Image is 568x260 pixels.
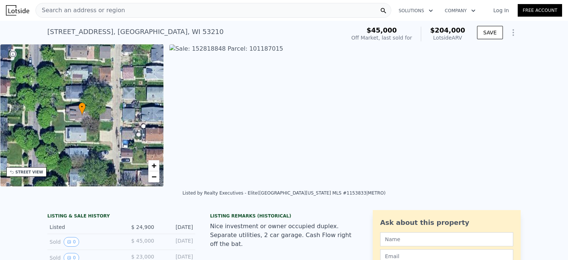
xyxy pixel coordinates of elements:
[50,237,115,247] div: Sold
[131,224,154,230] span: $ 24,900
[78,104,86,110] span: •
[131,238,154,244] span: $ 45,000
[380,217,513,228] div: Ask about this property
[131,254,154,260] span: $ 23,000
[6,5,29,16] img: Lotside
[380,232,513,246] input: Name
[210,213,358,219] div: Listing Remarks (Historical)
[64,237,79,247] button: View historical data
[182,190,385,196] div: Listed by Realty Executives - Elite ([GEOGRAPHIC_DATA][US_STATE] MLS #1153833|METRO)
[47,213,195,220] div: LISTING & SALE HISTORY
[160,237,193,247] div: [DATE]
[351,34,412,41] div: Off Market, last sold for
[160,223,193,231] div: [DATE]
[50,223,115,231] div: Listed
[430,34,465,41] div: Lotside ARV
[36,6,125,15] span: Search an address or region
[393,4,439,17] button: Solutions
[47,27,224,37] div: [STREET_ADDRESS] , [GEOGRAPHIC_DATA] , WI 53210
[477,26,503,39] button: SAVE
[366,26,397,34] span: $45,000
[148,160,159,171] a: Zoom in
[16,169,43,175] div: STREET VIEW
[484,7,518,14] a: Log In
[148,171,159,182] a: Zoom out
[78,102,86,115] div: •
[518,4,562,17] a: Free Account
[152,161,156,170] span: +
[439,4,481,17] button: Company
[430,26,465,34] span: $204,000
[506,25,521,40] button: Show Options
[152,172,156,181] span: −
[210,222,358,249] div: Nice investment or owner occupied duplex. Separate utilities, 2 car garage. Cash Flow right off t...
